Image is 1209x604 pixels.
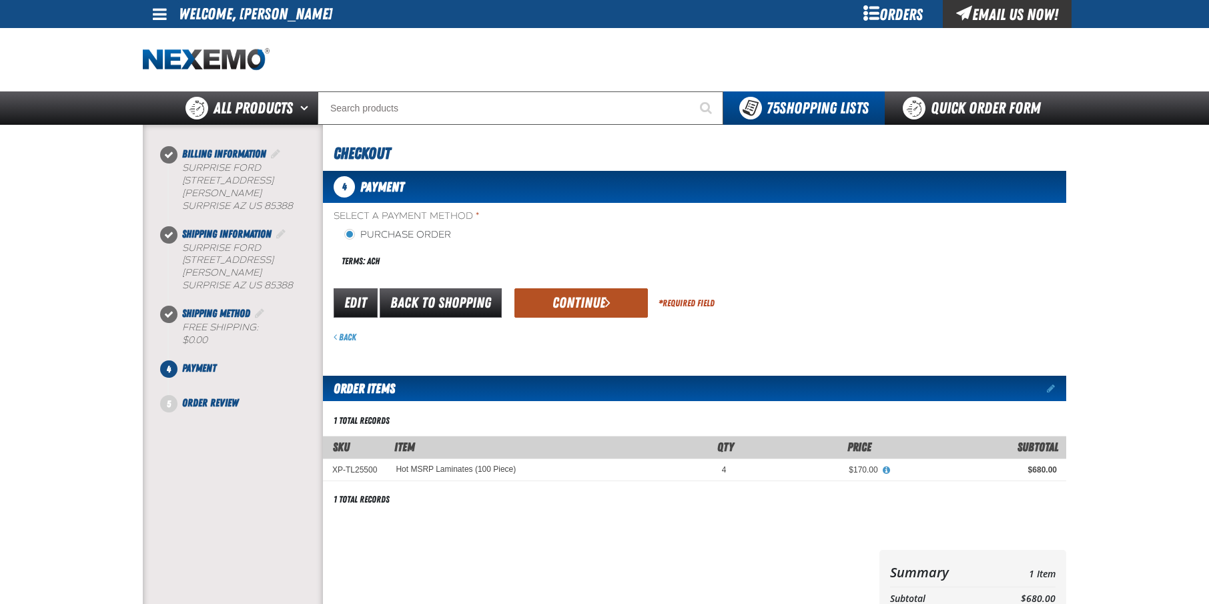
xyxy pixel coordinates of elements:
a: Edit Shipping Method [253,307,266,320]
li: Shipping Information. Step 2 of 5. Completed [169,226,323,306]
input: Search [318,91,723,125]
span: US [248,280,262,291]
span: Select a Payment Method [334,210,695,223]
span: AZ [233,280,246,291]
h2: Order Items [323,376,395,401]
div: 1 total records [334,493,390,506]
span: Payment [182,362,216,374]
span: Order Review [182,396,238,409]
a: Back to Shopping [380,288,502,318]
div: Terms: ACH [334,247,695,276]
span: Shipping Information [182,228,272,240]
span: AZ [233,200,246,212]
span: Checkout [334,144,390,163]
span: 5 [160,395,177,412]
nav: Checkout steps. Current step is Payment. Step 4 of 5 [159,146,323,411]
span: Billing Information [182,147,266,160]
button: Continue [514,288,648,318]
span: Item [394,440,415,454]
a: SKU [333,440,350,454]
span: 4 [334,176,355,198]
a: Edit [334,288,378,318]
span: Subtotal [1018,440,1058,454]
a: Edit items [1047,384,1066,393]
button: View All Prices for Hot MSRP Laminates (100 Piece) [878,465,895,477]
span: Payment [360,179,404,195]
li: Shipping Method. Step 3 of 5. Completed [169,306,323,360]
img: Nexemo logo [143,48,270,71]
input: Purchase Order [344,229,355,240]
span: 4 [722,465,727,475]
a: Edit Billing Information [269,147,282,160]
a: Edit Shipping Information [274,228,288,240]
span: SURPRISE [182,200,230,212]
strong: $0.00 [182,334,208,346]
span: Shipping Method [182,307,250,320]
button: Start Searching [690,91,723,125]
span: All Products [214,96,293,120]
li: Billing Information. Step 1 of 5. Completed [169,146,323,226]
button: Open All Products pages [296,91,318,125]
div: Required Field [659,297,715,310]
span: [STREET_ADDRESS][PERSON_NAME] [182,254,274,278]
a: Home [143,48,270,71]
td: XP-TL25500 [323,459,386,481]
div: 1 total records [334,414,390,427]
strong: 75 [767,99,779,117]
bdo: 85388 [264,280,293,291]
li: Order Review. Step 5 of 5. Not Completed [169,395,323,411]
span: [STREET_ADDRESS][PERSON_NAME] [182,175,274,199]
span: Surprise Ford [182,162,261,174]
span: Surprise Ford [182,242,261,254]
span: 4 [160,360,177,378]
div: Free Shipping: [182,322,323,347]
a: Back [334,332,356,342]
th: Summary [890,561,985,584]
button: You have 75 Shopping Lists. Open to view details [723,91,885,125]
td: 1 Item [985,561,1056,584]
span: Price [847,440,871,454]
div: $170.00 [745,465,877,475]
bdo: 85388 [264,200,293,212]
a: Hot MSRP Laminates (100 Piece) [396,465,516,474]
span: US [248,200,262,212]
div: $680.00 [897,465,1057,475]
span: Shopping Lists [767,99,869,117]
label: Purchase Order [344,229,451,242]
li: Payment. Step 4 of 5. Not Completed [169,360,323,395]
a: Quick Order Form [885,91,1066,125]
span: SURPRISE [182,280,230,291]
span: Qty [717,440,734,454]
